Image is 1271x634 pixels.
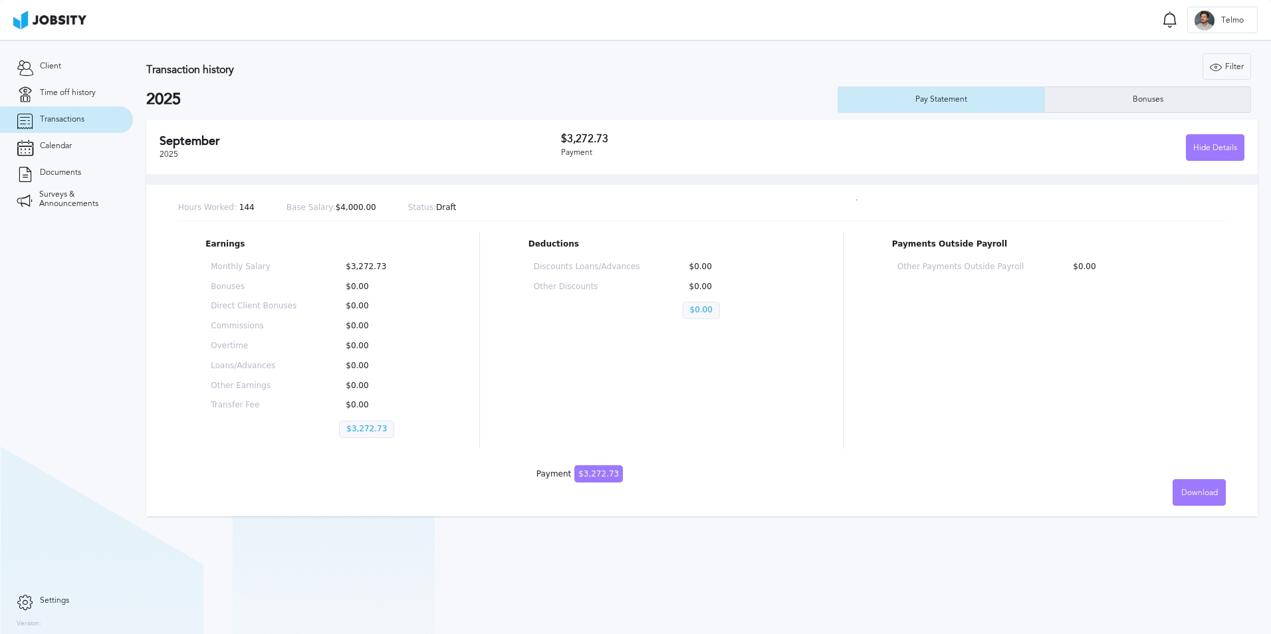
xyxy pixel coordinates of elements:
span: Telmo [1214,16,1250,25]
p: Direct Client Bonuses [211,302,296,311]
p: Commissions [211,322,296,331]
div: T [1195,11,1214,31]
p: 144 [178,203,255,213]
p: Payments Outside Payroll [892,240,1199,249]
p: $0.00 [339,381,425,391]
p: $3,272.73 [339,263,425,272]
p: $0.00 [683,263,789,272]
h2: September [160,134,561,148]
p: Other Earnings [211,381,296,391]
button: Pay Statement [838,86,1044,113]
h3: Transaction history [146,64,751,76]
button: Filter [1203,53,1251,80]
label: Version: [17,620,41,628]
p: $0.00 [339,401,425,410]
div: Pay Statement [909,95,974,104]
p: Transfer Fee [211,401,296,410]
p: Bonuses [211,282,296,292]
p: Monthly Salary [211,263,296,272]
div: Bonuses [1126,95,1170,104]
span: Calendar [40,142,72,151]
span: Hours Worked: [178,203,237,212]
p: $0.00 [683,282,789,292]
p: Other Discounts [534,282,640,292]
span: Surveys & Announcements [39,190,116,209]
button: Download [1173,479,1226,506]
span: Time off history [40,88,96,98]
button: Hide Details [1186,134,1244,161]
p: $4,000.00 [287,203,376,213]
p: Discounts Loans/Advances [534,263,640,272]
img: ab4bad089aa723f57921c736e9817d99.png [13,11,86,29]
h2: 2025 [146,90,838,109]
button: TTelmo [1187,7,1258,33]
span: $3,272.73 [574,465,623,482]
div: Filter [1203,54,1250,80]
p: Loans/Advances [211,362,296,371]
p: Earnings [205,240,430,249]
div: Hide Details [1187,135,1244,161]
span: Transactions [40,115,84,124]
p: $0.00 [339,362,425,371]
p: Overtime [211,342,296,351]
span: Base Salary: [287,203,336,212]
span: Download [1181,488,1218,498]
p: $0.00 [339,342,425,351]
p: $0.00 [1066,263,1193,272]
p: Draft [408,203,457,213]
button: Bonuses [1044,86,1251,113]
p: Other Payments Outside Payroll [897,263,1024,272]
h3: $3,272.73 [561,133,903,145]
span: Client [40,62,61,71]
p: $0.00 [339,302,425,311]
p: Deductions [528,240,794,249]
div: Payment [561,148,903,158]
p: $3,272.73 [339,421,394,438]
p: $0.00 [339,282,425,292]
div: Payment [536,470,623,479]
span: 2025 [160,150,178,159]
span: Settings [40,596,69,605]
span: Documents [40,168,81,177]
p: $0.00 [339,322,425,331]
span: Status: [408,203,436,212]
p: $0.00 [683,302,720,319]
